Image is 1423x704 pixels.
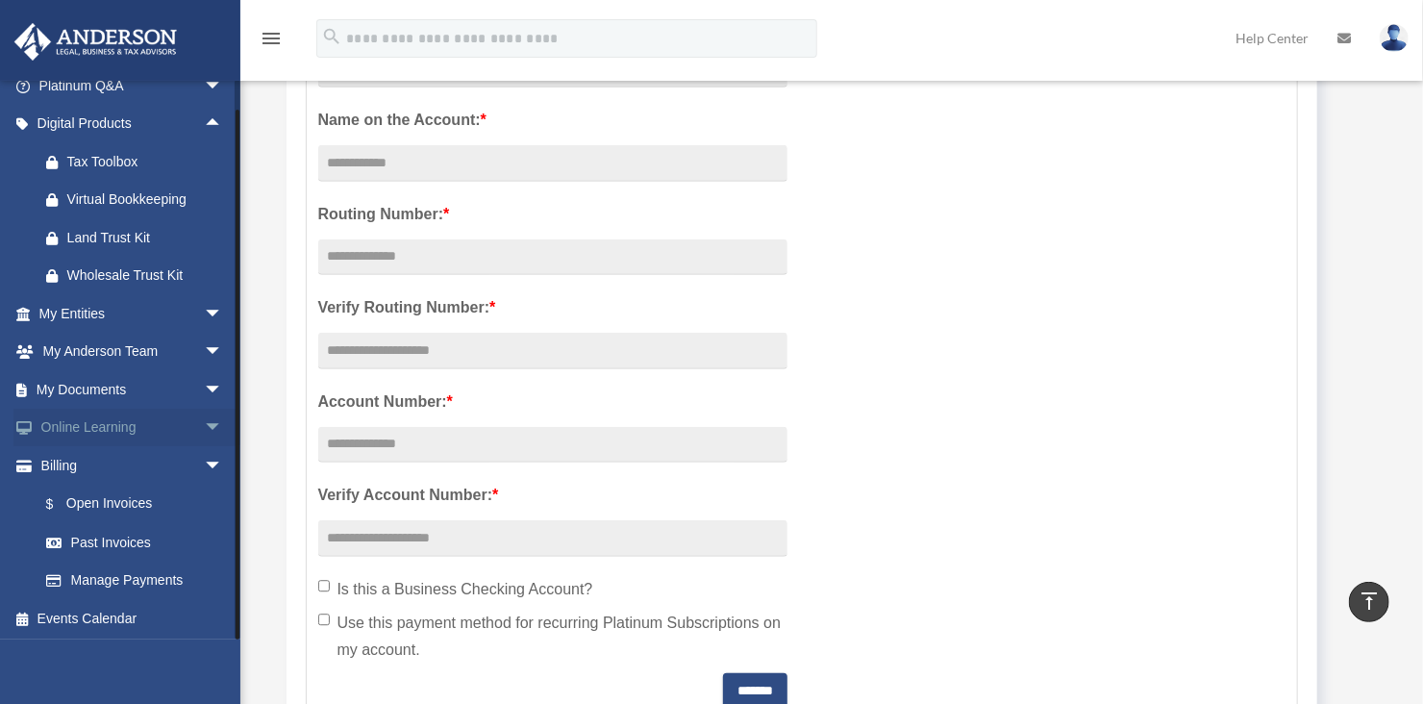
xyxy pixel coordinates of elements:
[1349,582,1389,622] a: vertical_align_top
[318,614,331,626] input: Use this payment method for recurring Platinum Subscriptions on my account.
[318,389,787,415] label: Account Number:
[318,576,787,603] label: Is this a Business Checking Account?
[13,66,252,105] a: Platinum Q&Aarrow_drop_down
[318,610,787,664] label: Use this payment method for recurring Platinum Subscriptions on my account.
[204,294,242,334] span: arrow_drop_down
[27,218,252,257] a: Land Trust Kit
[318,107,787,134] label: Name on the Account:
[260,34,283,50] a: menu
[1358,590,1381,613] i: vertical_align_top
[204,370,242,410] span: arrow_drop_down
[13,599,252,638] a: Events Calendar
[67,188,228,212] div: Virtual Bookkeeping
[1380,24,1409,52] img: User Pic
[204,66,242,106] span: arrow_drop_down
[204,105,242,144] span: arrow_drop_up
[27,562,242,600] a: Manage Payments
[67,226,228,250] div: Land Trust Kit
[13,105,252,143] a: Digital Productsarrow_drop_up
[13,409,252,447] a: Online Learningarrow_drop_down
[27,523,252,562] a: Past Invoices
[13,333,252,371] a: My Anderson Teamarrow_drop_down
[9,23,183,61] img: Anderson Advisors Platinum Portal
[27,257,252,295] a: Wholesale Trust Kit
[321,26,342,47] i: search
[204,409,242,448] span: arrow_drop_down
[204,446,242,486] span: arrow_drop_down
[13,370,252,409] a: My Documentsarrow_drop_down
[27,181,252,219] a: Virtual Bookkeeping
[67,150,228,174] div: Tax Toolbox
[57,492,66,516] span: $
[318,482,787,509] label: Verify Account Number:
[260,27,283,50] i: menu
[13,446,252,485] a: Billingarrow_drop_down
[67,264,228,288] div: Wholesale Trust Kit
[27,142,252,181] a: Tax Toolbox
[318,294,787,321] label: Verify Routing Number:
[318,580,331,592] input: Is this a Business Checking Account?
[318,201,787,228] label: Routing Number:
[13,294,252,333] a: My Entitiesarrow_drop_down
[27,485,252,524] a: $Open Invoices
[204,333,242,372] span: arrow_drop_down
